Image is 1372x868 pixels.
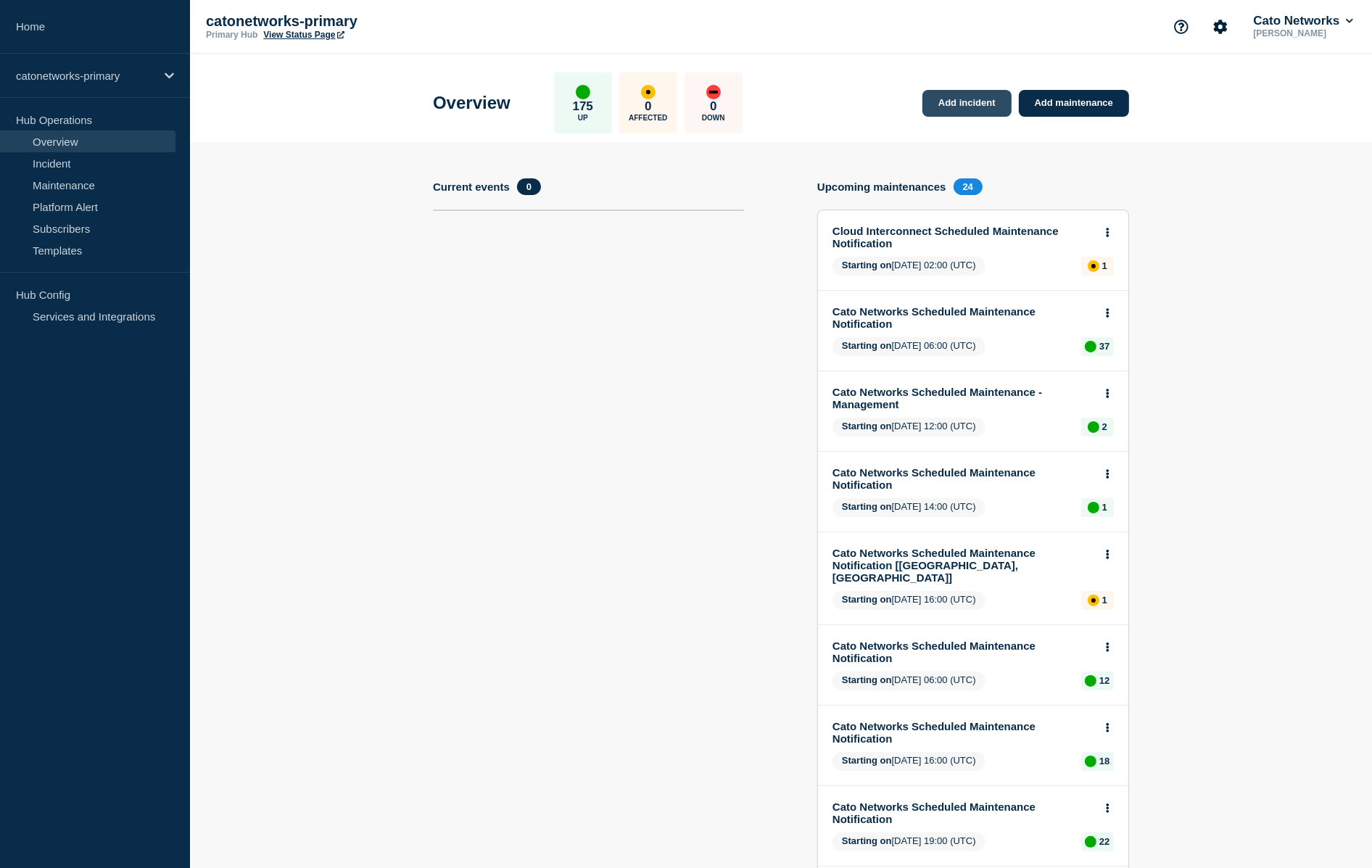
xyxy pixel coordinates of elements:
[832,418,985,437] span: [DATE] 12:00 (UTC)
[832,257,985,276] span: [DATE] 02:00 (UTC)
[641,85,656,99] div: affected
[1102,502,1107,513] p: 1
[832,337,985,356] span: [DATE] 06:00 (UTC)
[842,755,892,766] span: Starting on
[576,85,590,99] div: up
[573,99,593,114] p: 175
[1099,675,1109,686] p: 12
[578,114,588,122] p: Up
[832,466,1094,491] a: Cato Networks Scheduled Maintenance Notification
[1250,28,1356,38] p: [PERSON_NAME]
[842,835,892,846] span: Starting on
[1088,502,1099,513] div: up
[263,30,344,40] a: View Status Page
[842,340,892,351] span: Starting on
[832,671,985,690] span: [DATE] 06:00 (UTC)
[842,421,892,431] span: Starting on
[832,498,985,517] span: [DATE] 14:00 (UTC)
[1250,14,1356,28] button: Cato Networks
[1088,260,1099,272] div: affected
[1088,595,1099,606] div: affected
[1099,756,1109,766] p: 18
[842,594,892,605] span: Starting on
[832,640,1094,664] a: Cato Networks Scheduled Maintenance Notification
[842,260,892,270] span: Starting on
[629,114,667,122] p: Affected
[1085,675,1096,687] div: up
[922,90,1012,117] a: Add incident
[702,114,725,122] p: Down
[645,99,651,114] p: 0
[16,70,155,82] p: catonetworks-primary
[517,178,541,195] span: 0
[1166,12,1197,42] button: Support
[842,501,892,512] span: Starting on
[832,305,1094,330] a: Cato Networks Scheduled Maintenance Notification
[832,752,985,771] span: [DATE] 16:00 (UTC)
[1088,421,1099,433] div: up
[1019,90,1129,117] a: Add maintenance
[206,13,496,30] p: catonetworks-primary
[832,591,985,610] span: [DATE] 16:00 (UTC)
[817,181,946,193] h4: Upcoming maintenances
[710,99,716,114] p: 0
[832,386,1094,410] a: Cato Networks Scheduled Maintenance - Management
[1205,12,1236,42] button: Account settings
[1085,341,1096,352] div: up
[706,85,721,99] div: down
[842,674,892,685] span: Starting on
[1102,421,1107,432] p: 2
[832,832,985,851] span: [DATE] 19:00 (UTC)
[1099,836,1109,847] p: 22
[1085,756,1096,767] div: up
[954,178,983,195] span: 24
[1102,260,1107,271] p: 1
[206,30,257,40] p: Primary Hub
[832,225,1094,249] a: Cloud Interconnect Scheduled Maintenance Notification
[433,93,511,113] h1: Overview
[832,547,1094,584] a: Cato Networks Scheduled Maintenance Notification [[GEOGRAPHIC_DATA], [GEOGRAPHIC_DATA]]
[433,181,510,193] h4: Current events
[1099,341,1109,352] p: 37
[1085,836,1096,848] div: up
[832,801,1094,825] a: Cato Networks Scheduled Maintenance Notification
[832,720,1094,745] a: Cato Networks Scheduled Maintenance Notification
[1102,595,1107,605] p: 1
